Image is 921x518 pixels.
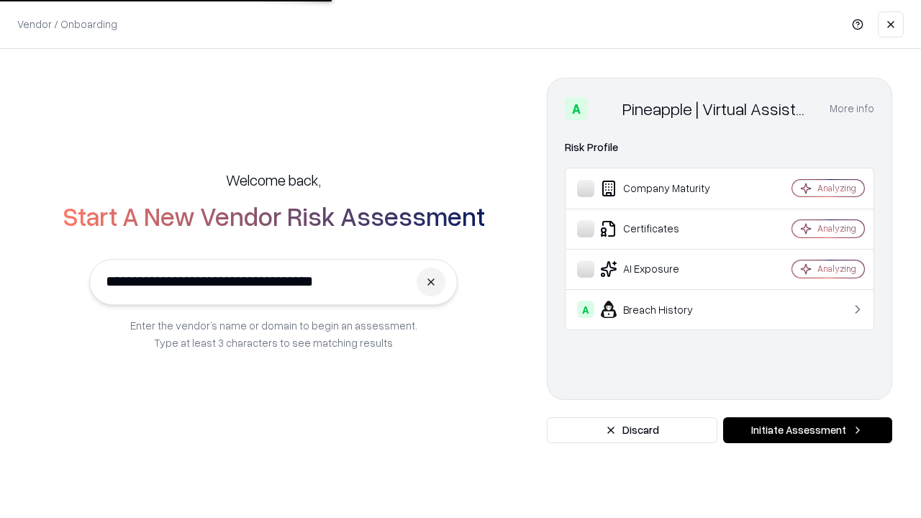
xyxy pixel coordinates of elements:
[577,220,749,237] div: Certificates
[577,301,594,318] div: A
[577,180,749,197] div: Company Maturity
[723,417,892,443] button: Initiate Assessment
[830,96,874,122] button: More info
[577,260,749,278] div: AI Exposure
[17,17,117,32] p: Vendor / Onboarding
[817,222,856,235] div: Analyzing
[622,97,812,120] div: Pineapple | Virtual Assistant Agency
[565,139,874,156] div: Risk Profile
[817,263,856,275] div: Analyzing
[577,301,749,318] div: Breach History
[817,182,856,194] div: Analyzing
[226,170,321,190] h5: Welcome back,
[130,317,417,351] p: Enter the vendor’s name or domain to begin an assessment. Type at least 3 characters to see match...
[63,201,485,230] h2: Start A New Vendor Risk Assessment
[594,97,617,120] img: Pineapple | Virtual Assistant Agency
[547,417,717,443] button: Discard
[565,97,588,120] div: A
